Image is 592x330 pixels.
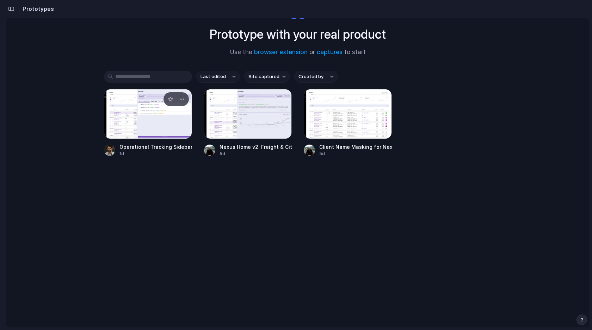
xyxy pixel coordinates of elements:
[220,143,292,151] div: Nexus Home v2: Freight & City Updates
[248,73,279,80] span: Site captured
[196,71,240,83] button: Last edited
[319,151,392,157] div: 5d
[230,48,366,57] span: Use the or to start
[220,151,292,157] div: 5d
[20,5,54,13] h2: Prototypes
[319,143,392,151] div: Client Name Masking for Nexus Home
[317,49,343,56] a: captures
[298,73,323,80] span: Created by
[304,89,392,157] a: Client Name Masking for Nexus HomeClient Name Masking for Nexus Home5d
[294,71,338,83] button: Created by
[204,89,292,157] a: Nexus Home v2: Freight & City UpdatesNexus Home v2: Freight & City Updates5d
[104,89,192,157] a: Operational Tracking SidebarOperational Tracking Sidebar1d
[254,49,308,56] a: browser extension
[201,73,226,80] span: Last edited
[119,151,192,157] div: 1d
[119,143,192,151] div: Operational Tracking Sidebar
[210,25,386,44] h1: Prototype with your real product
[244,71,290,83] button: Site captured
